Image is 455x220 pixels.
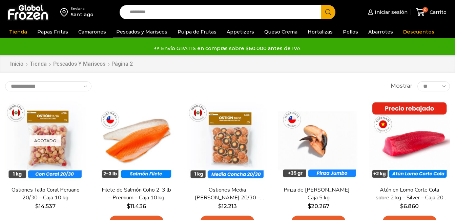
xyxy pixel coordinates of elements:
[400,203,404,210] span: $
[261,25,301,38] a: Queso Crema
[174,25,220,38] a: Pulpa de Frutas
[366,5,408,19] a: Iniciar sesión
[400,203,419,210] bdi: 6.860
[373,9,408,16] span: Iniciar sesión
[6,25,30,38] a: Tienda
[29,135,61,146] p: Agotado
[70,11,94,18] div: Santiago
[10,60,134,68] nav: Breadcrumb
[373,186,446,202] a: Atún en Lomo Corte Cola sobre 2 kg – Silver – Caja 20 kg
[60,6,70,18] img: address-field-icon.svg
[400,25,438,38] a: Descuentos
[191,186,264,202] a: Ostiones Media [PERSON_NAME] 20/30 – Caja 10 kg
[34,25,71,38] a: Papas Fritas
[35,203,39,210] span: $
[53,60,106,68] a: Pescados y Mariscos
[428,9,447,16] span: Carrito
[308,203,329,210] bdi: 20.267
[304,25,336,38] a: Hortalizas
[9,186,82,202] a: Ostiones Tallo Coral Peruano 20/30 – Caja 10 kg
[308,203,311,210] span: $
[223,25,257,38] a: Appetizers
[70,6,94,11] div: Enviar a
[321,5,335,19] button: Search button
[5,81,91,91] select: Pedido de la tienda
[29,60,47,68] a: Tienda
[113,25,171,38] a: Pescados y Mariscos
[10,60,24,68] a: Inicio
[127,203,146,210] bdi: 11.436
[365,25,396,38] a: Abarrotes
[35,203,56,210] bdi: 14.537
[391,82,412,90] span: Mostrar
[100,186,173,202] a: Filete de Salmón Coho 2-3 lb – Premium – Caja 10 kg
[282,186,355,202] a: Pinza de [PERSON_NAME] – Caja 5 kg
[218,203,237,210] bdi: 12.213
[339,25,361,38] a: Pollos
[218,203,222,210] span: $
[127,203,130,210] span: $
[414,4,448,20] a: 0 Carrito
[422,7,428,13] span: 0
[75,25,109,38] a: Camarones
[111,61,133,67] span: Página 2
